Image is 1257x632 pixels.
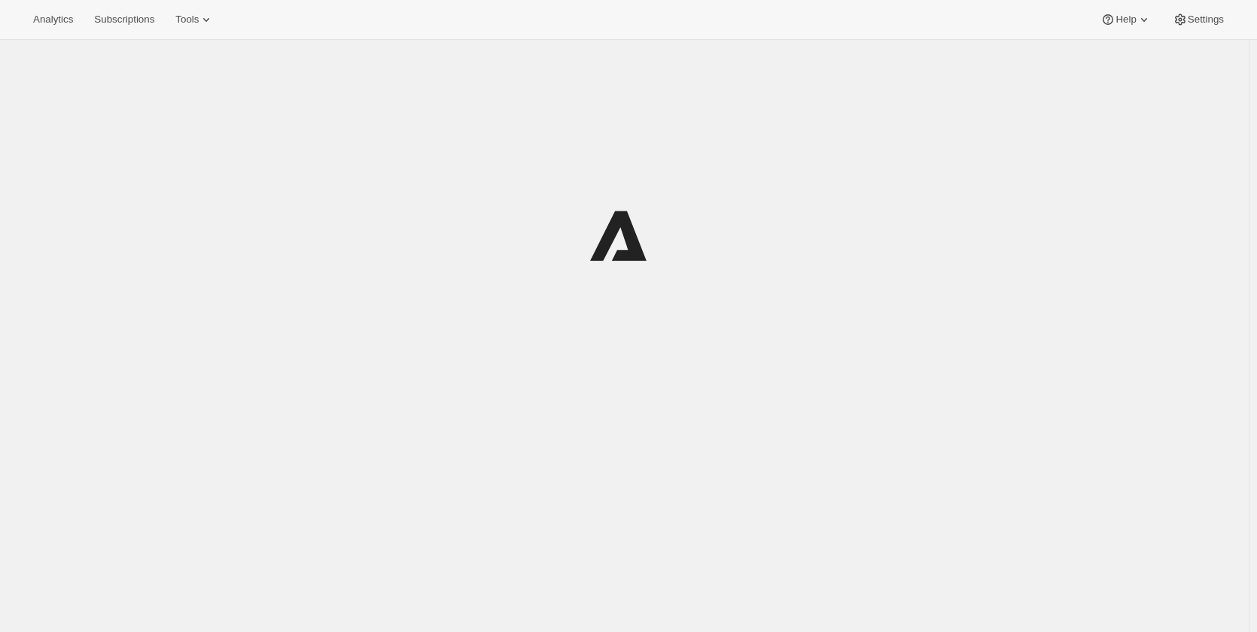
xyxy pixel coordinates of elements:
button: Settings [1164,9,1233,30]
span: Subscriptions [94,14,154,26]
span: Analytics [33,14,73,26]
button: Tools [166,9,223,30]
span: Settings [1188,14,1224,26]
button: Subscriptions [85,9,163,30]
span: Help [1115,14,1136,26]
button: Analytics [24,9,82,30]
button: Help [1091,9,1160,30]
span: Tools [175,14,199,26]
